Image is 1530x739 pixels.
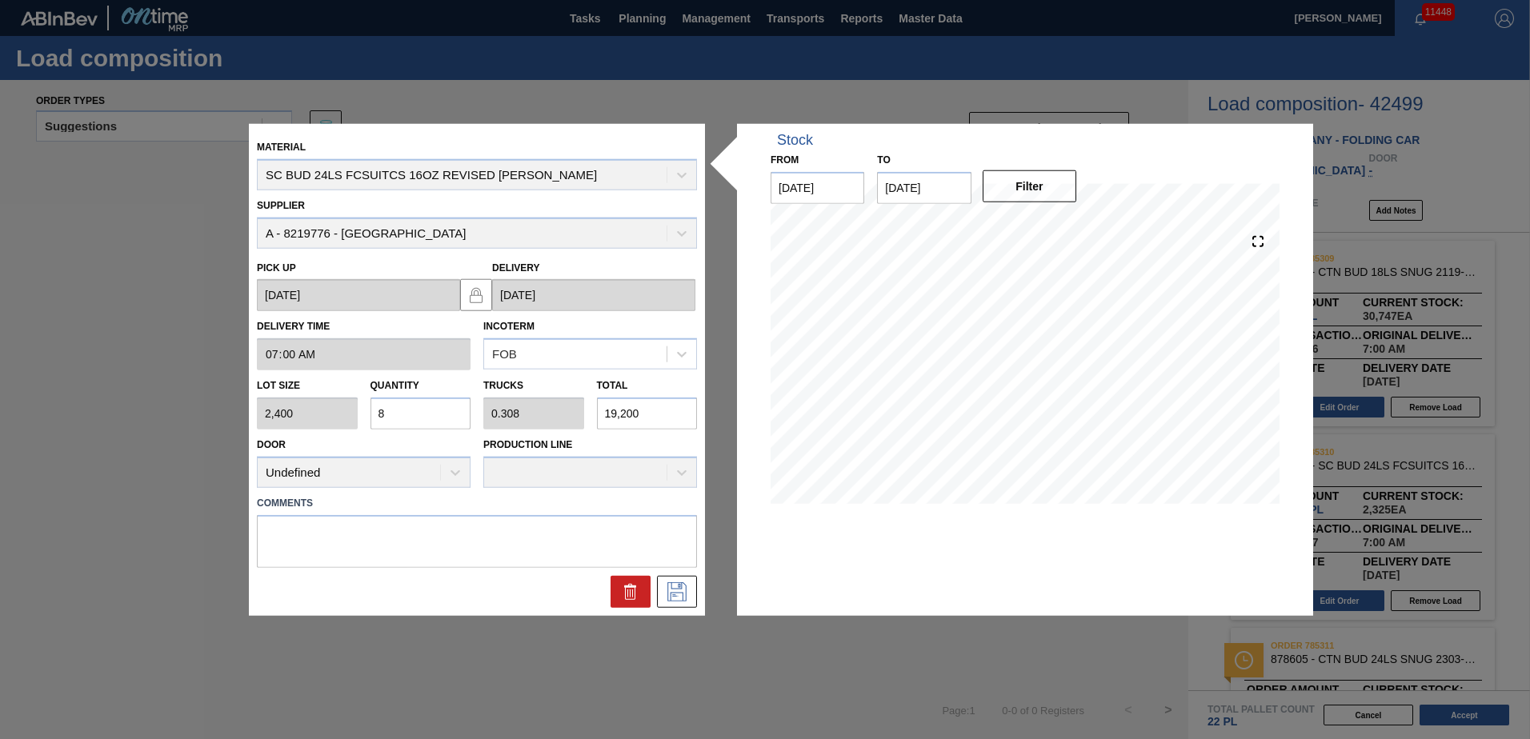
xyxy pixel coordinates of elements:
[657,575,697,607] div: Edit Order
[257,142,306,153] label: Material
[877,172,971,204] input: mm/dd/yyyy
[483,321,535,332] label: Incoterm
[492,279,695,311] input: mm/dd/yyyy
[257,200,305,211] label: Supplier
[257,315,471,338] label: Delivery Time
[467,285,486,304] img: locked
[877,154,890,166] label: to
[257,279,460,311] input: mm/dd/yyyy
[483,380,523,391] label: Trucks
[257,491,697,514] label: Comments
[771,154,799,166] label: From
[257,374,358,397] label: Lot size
[370,380,419,391] label: Quantity
[983,170,1076,202] button: Filter
[597,380,628,391] label: Total
[257,262,296,273] label: Pick up
[483,439,572,450] label: Production Line
[771,172,864,204] input: mm/dd/yyyy
[257,439,286,450] label: Door
[611,575,651,607] div: Delete Order
[492,262,540,273] label: Delivery
[777,132,813,149] div: Stock
[492,347,517,361] div: FOB
[460,278,492,310] button: locked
